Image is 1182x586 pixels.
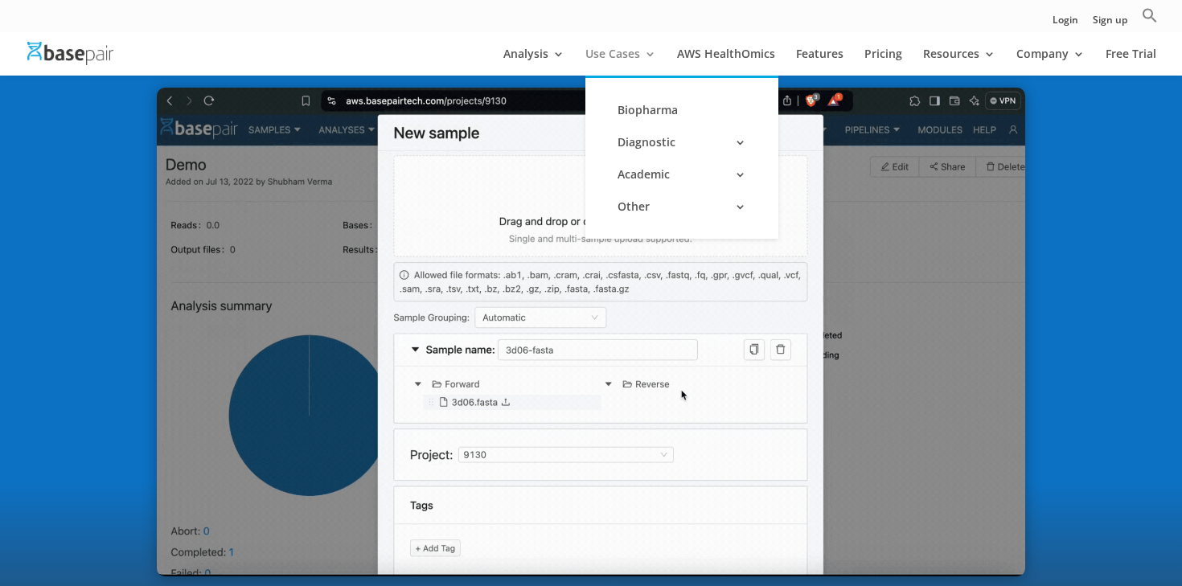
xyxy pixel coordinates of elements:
a: Sign up [1093,15,1127,32]
a: Diagnostic [601,126,762,158]
a: Other [601,191,762,223]
img: AlphaFold [157,88,1025,576]
img: Basepair [27,42,113,65]
a: Search Icon Link [1142,7,1158,32]
a: Academic [601,158,762,191]
a: Features [796,48,843,76]
a: Company [1016,48,1085,76]
a: Pricing [864,48,902,76]
a: Biopharma [601,94,762,126]
a: AWS HealthOmics [677,48,775,76]
svg: Search [1142,7,1158,23]
a: Free Trial [1106,48,1156,76]
a: Analysis [503,48,564,76]
a: Use Cases [585,48,656,76]
a: Login [1053,15,1078,32]
iframe: Drift Widget Chat Controller [873,470,1163,567]
a: Resources [923,48,995,76]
